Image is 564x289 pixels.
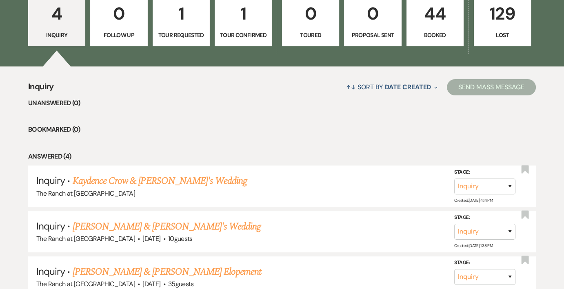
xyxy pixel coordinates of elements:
[36,280,135,288] span: The Ranch at [GEOGRAPHIC_DATA]
[447,79,536,95] button: Send Mass Message
[28,151,536,162] li: Answered (4)
[343,76,441,98] button: Sort By Date Created
[36,174,65,187] span: Inquiry
[220,31,266,40] p: Tour Confirmed
[412,31,458,40] p: Booked
[73,174,247,188] a: Kaydence Crow & [PERSON_NAME]'s Wedding
[28,98,536,108] li: Unanswered (0)
[73,265,262,279] a: [PERSON_NAME] & [PERSON_NAME] Elopement
[349,31,396,40] p: Proposal Sent
[454,258,515,267] label: Stage:
[479,31,526,40] p: Lost
[33,31,80,40] p: Inquiry
[28,124,536,135] li: Bookmarked (0)
[36,234,135,243] span: The Ranch at [GEOGRAPHIC_DATA]
[168,234,193,243] span: 10 guests
[168,280,194,288] span: 35 guests
[142,280,160,288] span: [DATE]
[287,31,334,40] p: Toured
[454,168,515,177] label: Stage:
[36,189,135,198] span: The Ranch at [GEOGRAPHIC_DATA]
[36,220,65,232] span: Inquiry
[73,219,261,234] a: [PERSON_NAME] & [PERSON_NAME]'s Wedding
[95,31,142,40] p: Follow Up
[158,31,204,40] p: Tour Requested
[28,80,54,98] span: Inquiry
[454,197,493,203] span: Created: [DATE] 4:14 PM
[385,83,431,91] span: Date Created
[346,83,356,91] span: ↑↓
[142,234,160,243] span: [DATE]
[36,265,65,278] span: Inquiry
[454,243,493,248] span: Created: [DATE] 1:38 PM
[454,213,515,222] label: Stage:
